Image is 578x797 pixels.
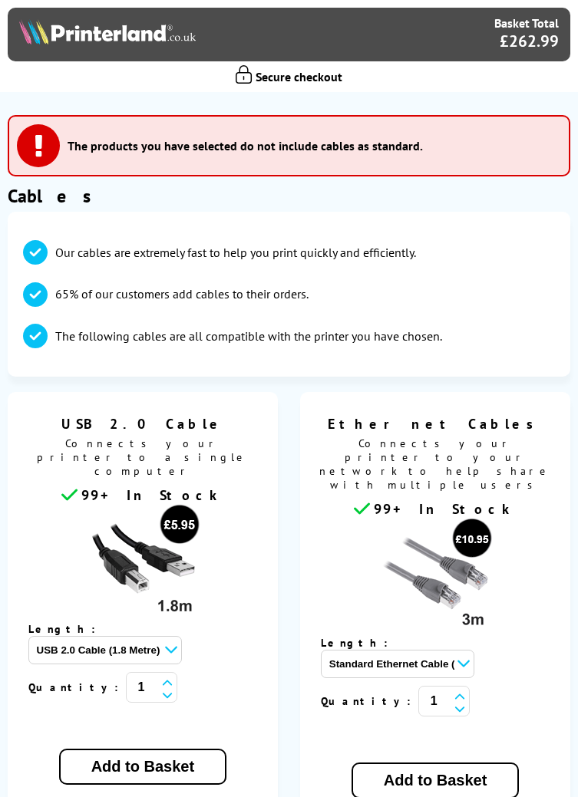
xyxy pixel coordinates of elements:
[85,504,200,619] img: usb cable
[19,415,266,433] span: USB 2.0 Cable
[321,636,403,650] span: Length:
[494,15,559,31] div: Basket Total
[236,65,342,84] span: Secure checkout
[55,328,442,344] p: The following cables are all compatible with the printer you have chosen.
[321,694,418,708] span: Quantity:
[68,138,423,153] h3: The products you have selected do not include cables as standard.
[374,500,517,518] span: 99+ In Stock
[55,285,309,302] p: 65% of our customers add cables to their orders.
[55,244,416,261] p: Our cables are extremely fast to help you print quickly and efficiently.
[308,433,563,499] span: Connects your printer to your network to help share with multiple users
[8,184,570,208] h1: Cables
[15,433,270,486] span: Connects your printer to a single computer
[28,622,111,636] span: Length:
[312,415,559,433] span: Ethernet Cables
[500,31,559,51] a: £262.99
[28,680,126,694] span: Quantity:
[19,19,196,44] img: Printerland Logo
[81,486,224,504] span: 99+ In Stock
[378,518,493,633] img: Ethernet cable
[59,749,226,785] button: Add to Basket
